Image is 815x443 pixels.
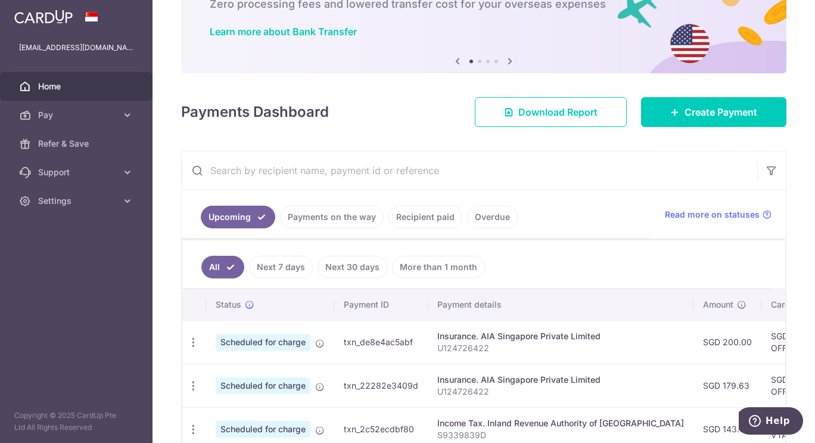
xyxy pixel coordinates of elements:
a: Download Report [475,97,627,127]
td: txn_de8e4ac5abf [334,320,428,364]
span: Pay [38,109,117,121]
a: All [201,256,244,278]
p: S9339839D [437,429,684,441]
a: More than 1 month [392,256,485,278]
th: Payment details [428,289,693,320]
a: Upcoming [201,206,275,228]
span: Settings [38,195,117,207]
iframe: Opens a widget where you can find more information [739,407,803,437]
th: Payment ID [334,289,428,320]
span: Status [216,299,241,311]
a: Create Payment [641,97,786,127]
input: Search by recipient name, payment id or reference [182,151,757,190]
span: Create Payment [685,105,757,119]
span: Scheduled for charge [216,377,310,394]
span: Download Report [518,105,598,119]
h4: Payments Dashboard [181,101,329,123]
a: Next 7 days [249,256,313,278]
a: Next 30 days [318,256,387,278]
span: Amount [703,299,733,311]
a: Learn more about Bank Transfer [210,26,357,38]
span: Refer & Save [38,138,117,150]
div: Insurance. AIA Singapore Private Limited [437,330,684,342]
img: CardUp [14,10,73,24]
td: txn_22282e3409d [334,364,428,407]
p: U124726422 [437,342,684,354]
div: Income Tax. Inland Revenue Authority of [GEOGRAPHIC_DATA] [437,417,684,429]
div: Insurance. AIA Singapore Private Limited [437,374,684,386]
p: [EMAIL_ADDRESS][DOMAIN_NAME] [19,42,133,54]
span: Home [38,80,117,92]
span: Scheduled for charge [216,334,310,351]
span: Support [38,166,117,178]
td: SGD 179.63 [693,364,761,407]
a: Overdue [467,206,518,228]
span: Read more on statuses [665,209,760,221]
td: SGD 200.00 [693,320,761,364]
p: U124726422 [437,386,684,398]
a: Read more on statuses [665,209,772,221]
a: Payments on the way [280,206,384,228]
a: Recipient paid [388,206,462,228]
span: Scheduled for charge [216,421,310,438]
